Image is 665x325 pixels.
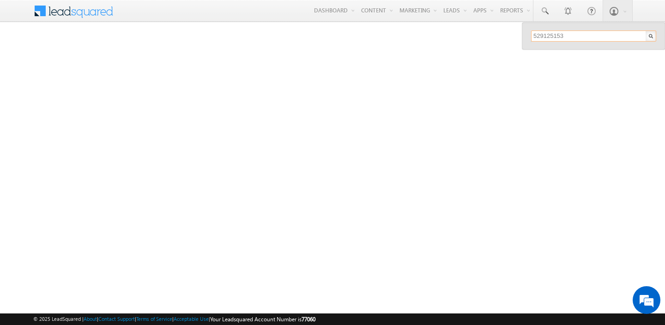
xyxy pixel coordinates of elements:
a: About [84,316,97,322]
a: Acceptable Use [174,316,209,322]
img: d_60004797649_company_0_60004797649 [16,49,39,61]
span: © 2025 LeadSquared | | | | | [33,315,315,324]
div: Chat with us now [48,49,155,61]
div: Minimize live chat window [151,5,174,27]
textarea: Type your message and hit 'Enter' [12,86,169,247]
span: Your Leadsquared Account Number is [210,316,315,323]
a: Contact Support [98,316,135,322]
span: 77060 [302,316,315,323]
em: Start Chat [126,255,168,267]
a: Terms of Service [136,316,172,322]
